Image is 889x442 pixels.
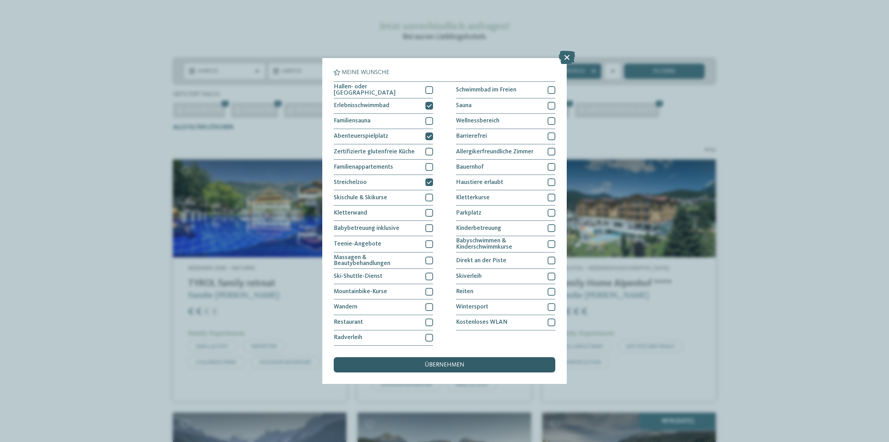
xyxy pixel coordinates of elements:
[456,87,516,93] span: Schwimmbad im Freien
[425,362,464,368] span: übernehmen
[334,304,357,310] span: Wandern
[456,164,484,170] span: Bauernhof
[334,225,399,232] span: Babybetreuung inklusive
[456,210,481,216] span: Parkplatz
[456,225,501,232] span: Kinderbetreuung
[456,238,542,250] span: Babyschwimmen & Kinderschwimmkurse
[334,210,367,216] span: Kletterwand
[334,103,389,109] span: Erlebnisschwimmbad
[456,195,490,201] span: Kletterkurse
[456,149,533,155] span: Allergikerfreundliche Zimmer
[456,304,488,310] span: Wintersport
[456,319,508,326] span: Kostenloses WLAN
[456,273,482,280] span: Skiverleih
[334,133,388,139] span: Abenteuerspielplatz
[456,258,506,264] span: Direkt an der Piste
[334,255,420,267] span: Massagen & Beautybehandlungen
[334,164,393,170] span: Familienappartements
[456,118,499,124] span: Wellnessbereich
[334,179,367,186] span: Streichelzoo
[334,84,420,96] span: Hallen- oder [GEOGRAPHIC_DATA]
[456,103,472,109] span: Sauna
[342,70,389,76] span: Meine Wünsche
[456,133,487,139] span: Barrierefrei
[334,335,362,341] span: Radverleih
[334,118,371,124] span: Familiensauna
[456,179,503,186] span: Haustiere erlaubt
[334,149,415,155] span: Zertifizierte glutenfreie Küche
[334,195,387,201] span: Skischule & Skikurse
[334,273,382,280] span: Ski-Shuttle-Dienst
[456,289,473,295] span: Reiten
[334,319,363,326] span: Restaurant
[334,289,387,295] span: Mountainbike-Kurse
[334,241,381,247] span: Teenie-Angebote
